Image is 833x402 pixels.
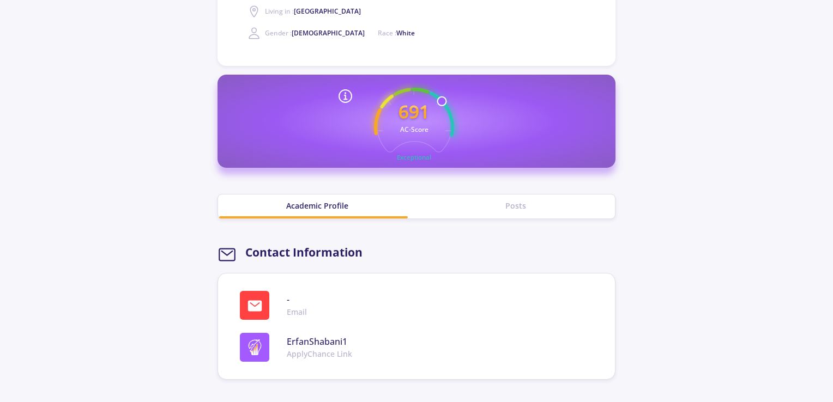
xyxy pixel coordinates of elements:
[287,335,352,348] span: ErfanShabani1
[287,306,307,318] span: Email
[265,28,365,38] span: Gender :
[265,7,361,16] span: Living in :
[378,28,415,38] span: Race :
[400,125,428,134] text: AC-Score
[399,99,430,124] text: 691
[247,339,263,355] img: logo
[245,246,363,259] h2: Contact Information
[218,200,417,211] div: Academic Profile
[294,7,361,16] span: [GEOGRAPHIC_DATA]
[396,28,415,38] span: White
[287,348,352,360] span: ApplyChance Link
[292,28,365,38] span: [DEMOGRAPHIC_DATA]
[397,153,431,161] text: Exceptional
[417,200,615,211] div: Posts
[287,293,307,306] span: -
